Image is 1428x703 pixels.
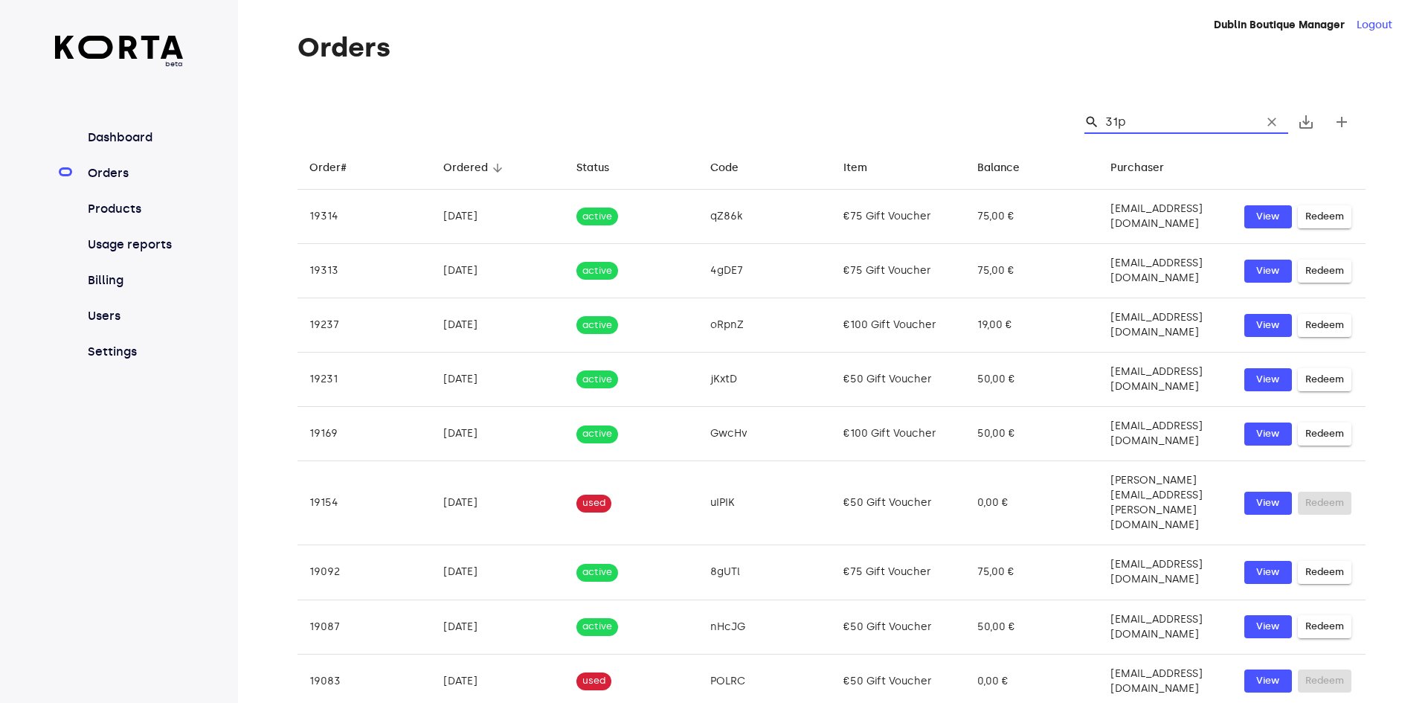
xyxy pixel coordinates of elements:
[698,353,832,407] td: jKxtD
[443,159,488,177] div: Ordered
[431,298,565,353] td: [DATE]
[1099,244,1232,298] td: [EMAIL_ADDRESS][DOMAIN_NAME]
[1305,426,1344,443] span: Redeem
[1244,615,1292,638] button: View
[431,244,565,298] td: [DATE]
[55,36,184,59] img: Korta
[1099,407,1232,461] td: [EMAIL_ADDRESS][DOMAIN_NAME]
[1244,368,1292,391] button: View
[965,461,1099,545] td: 0,00 €
[1084,115,1099,129] span: Search
[1297,113,1315,131] span: save_alt
[297,33,1366,62] h1: Orders
[843,159,887,177] span: Item
[1214,19,1345,31] strong: Dublin Boutique Manager
[1305,317,1344,334] span: Redeem
[1252,371,1284,388] span: View
[1244,205,1292,228] button: View
[576,159,609,177] div: Status
[431,353,565,407] td: [DATE]
[698,461,832,545] td: uIPIK
[710,159,758,177] span: Code
[1244,561,1292,584] button: View
[85,343,184,361] a: Settings
[965,545,1099,600] td: 75,00 €
[843,159,867,177] div: Item
[85,164,184,182] a: Orders
[85,272,184,289] a: Billing
[832,244,965,298] td: €75 Gift Voucher
[1324,104,1360,140] button: Create new gift card
[965,190,1099,244] td: 75,00 €
[1298,205,1351,228] button: Redeem
[1252,672,1284,690] span: View
[1099,298,1232,353] td: [EMAIL_ADDRESS][DOMAIN_NAME]
[431,461,565,545] td: [DATE]
[965,244,1099,298] td: 75,00 €
[1255,106,1288,138] button: Clear Search
[1288,104,1324,140] button: Export
[297,407,431,461] td: 19169
[832,298,965,353] td: €100 Gift Voucher
[1252,263,1284,280] span: View
[1298,314,1351,337] button: Redeem
[1298,615,1351,638] button: Redeem
[1244,492,1292,515] button: View
[1105,110,1249,134] input: Search
[1252,495,1284,512] span: View
[443,159,507,177] span: Ordered
[576,674,611,688] span: used
[576,620,618,634] span: active
[85,307,184,325] a: Users
[1110,159,1183,177] span: Purchaser
[1244,314,1292,337] button: View
[431,600,565,654] td: [DATE]
[1099,461,1232,545] td: [PERSON_NAME][EMAIL_ADDRESS][PERSON_NAME][DOMAIN_NAME]
[965,600,1099,654] td: 50,00 €
[1244,423,1292,446] button: View
[1099,190,1232,244] td: [EMAIL_ADDRESS][DOMAIN_NAME]
[698,600,832,654] td: nHcJG
[297,545,431,600] td: 19092
[1099,545,1232,600] td: [EMAIL_ADDRESS][DOMAIN_NAME]
[491,161,504,175] span: arrow_downward
[576,565,618,580] span: active
[85,129,184,147] a: Dashboard
[698,190,832,244] td: qZ86k
[965,353,1099,407] td: 50,00 €
[1244,670,1292,693] button: View
[832,545,965,600] td: €75 Gift Voucher
[1252,208,1284,225] span: View
[431,545,565,600] td: [DATE]
[832,190,965,244] td: €75 Gift Voucher
[1298,368,1351,391] button: Redeem
[1252,317,1284,334] span: View
[1298,561,1351,584] button: Redeem
[698,244,832,298] td: 4gDE7
[1305,263,1344,280] span: Redeem
[1305,208,1344,225] span: Redeem
[1099,353,1232,407] td: [EMAIL_ADDRESS][DOMAIN_NAME]
[55,36,184,69] a: beta
[1264,115,1279,129] span: clear
[1099,600,1232,654] td: [EMAIL_ADDRESS][DOMAIN_NAME]
[297,298,431,353] td: 19237
[297,461,431,545] td: 19154
[576,496,611,510] span: used
[297,190,431,244] td: 19314
[832,461,965,545] td: €50 Gift Voucher
[1298,260,1351,283] button: Redeem
[1305,371,1344,388] span: Redeem
[832,353,965,407] td: €50 Gift Voucher
[1110,159,1164,177] div: Purchaser
[1244,260,1292,283] button: View
[1252,564,1284,581] span: View
[832,407,965,461] td: €100 Gift Voucher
